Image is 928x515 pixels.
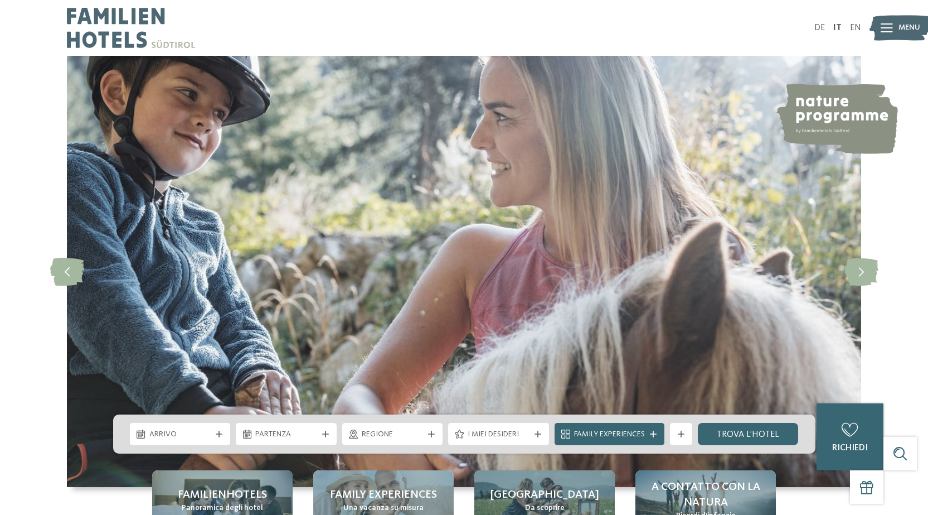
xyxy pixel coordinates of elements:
[362,429,424,440] span: Regione
[67,56,861,487] img: Family hotel Alto Adige: the happy family places!
[833,23,842,32] a: IT
[574,429,645,440] span: Family Experiences
[817,403,883,470] a: richiedi
[490,487,599,503] span: [GEOGRAPHIC_DATA]
[814,23,825,32] a: DE
[255,429,317,440] span: Partenza
[832,444,868,453] span: richiedi
[178,487,267,503] span: Familienhotels
[149,429,211,440] span: Arrivo
[468,429,529,440] span: I miei desideri
[898,22,920,33] span: Menu
[775,84,898,154] img: nature programme by Familienhotels Südtirol
[330,487,437,503] span: Family experiences
[850,23,861,32] a: EN
[647,479,765,511] span: A contatto con la natura
[182,503,263,514] span: Panoramica degli hotel
[698,423,799,445] a: trova l’hotel
[343,503,424,514] span: Una vacanza su misura
[525,503,565,514] span: Da scoprire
